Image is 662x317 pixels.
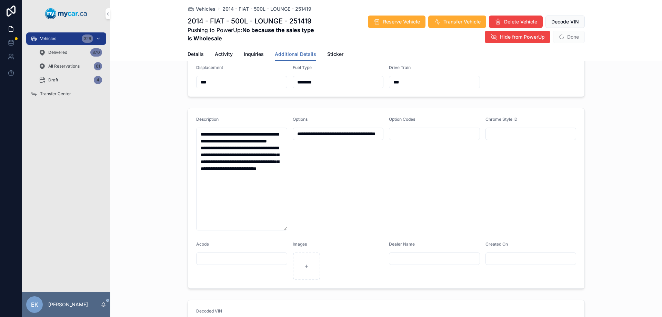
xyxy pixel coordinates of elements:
[293,117,308,122] span: Options
[196,241,209,247] span: Acode
[48,50,67,55] span: Delivered
[26,88,106,100] a: Transfer Center
[82,34,93,43] div: 326
[31,300,38,309] span: EK
[222,6,311,12] a: 2014 - FIAT - 500L - LOUNGE - 251419
[196,308,222,314] span: Decoded VIN
[48,301,88,308] p: [PERSON_NAME]
[34,60,106,72] a: All Reservations61
[45,8,87,19] img: App logo
[188,26,320,42] span: Pushing to PowerUp:
[551,18,579,25] span: Decode VIN
[94,62,102,70] div: 61
[244,48,264,62] a: Inquiries
[22,28,110,109] div: scrollable content
[443,18,481,25] span: Transfer Vehicle
[94,76,102,84] div: 4
[489,16,543,28] button: Delete Vehicle
[327,51,343,58] span: Sticker
[504,18,537,25] span: Delete Vehicle
[215,48,233,62] a: Activity
[485,241,508,247] span: Created On
[188,51,204,58] span: Details
[196,117,219,122] span: Description
[275,48,316,61] a: Additional Details
[188,48,204,62] a: Details
[90,48,102,57] div: 870
[368,16,425,28] button: Reserve Vehicle
[293,241,307,247] span: Images
[34,46,106,59] a: Delivered870
[389,117,415,122] span: Option Codes
[244,51,264,58] span: Inquiries
[485,117,518,122] span: Chrome Style ID
[40,36,56,41] span: Vehicles
[485,31,550,43] button: Hide from PowerUp
[293,65,312,70] span: Fuel Type
[40,91,71,97] span: Transfer Center
[26,32,106,45] a: Vehicles326
[196,65,223,70] span: Displacement
[389,65,411,70] span: Drive Train
[196,6,215,12] span: Vehicles
[383,18,420,25] span: Reserve Vehicle
[428,16,486,28] button: Transfer Vehicle
[275,51,316,58] span: Additional Details
[500,33,545,40] span: Hide from PowerUp
[48,63,80,69] span: All Reservations
[389,241,415,247] span: Dealer Name
[188,27,314,42] strong: No because the sales type is Wholesale
[188,6,215,12] a: Vehicles
[545,16,585,28] button: Decode VIN
[34,74,106,86] a: Draft4
[48,77,58,83] span: Draft
[188,16,320,26] h1: 2014 - FIAT - 500L - LOUNGE - 251419
[215,51,233,58] span: Activity
[327,48,343,62] a: Sticker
